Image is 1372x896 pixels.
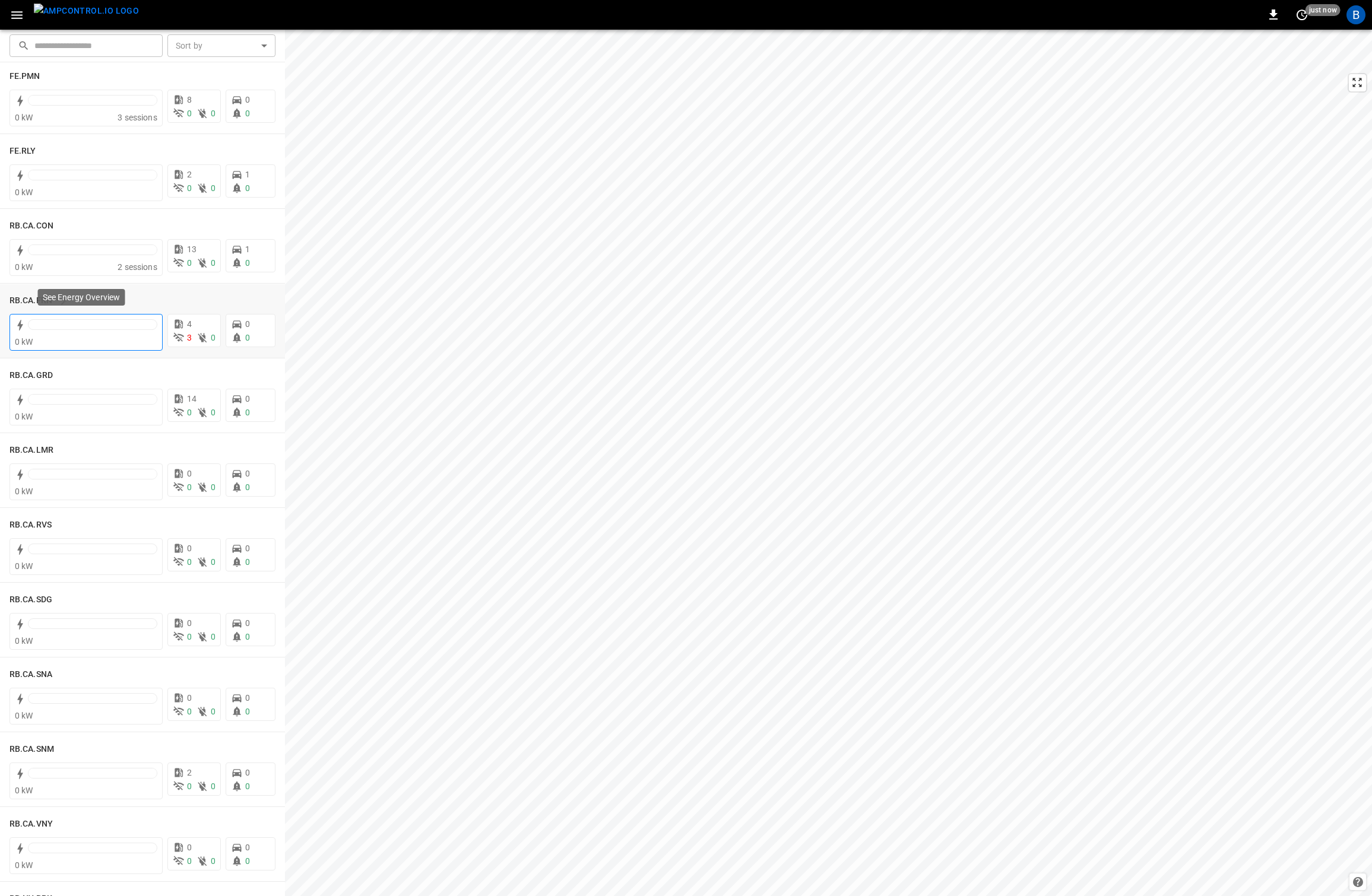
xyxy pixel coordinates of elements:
[187,95,192,104] span: 8
[245,557,250,567] span: 0
[187,856,192,866] span: 0
[9,70,40,83] h6: FE.PMN
[245,469,250,478] span: 0
[211,183,216,193] span: 0
[245,258,250,268] span: 0
[187,183,192,193] span: 0
[245,768,250,777] span: 0
[245,693,250,703] span: 0
[245,109,250,118] span: 0
[187,768,192,777] span: 2
[187,394,197,403] span: 14
[211,258,216,268] span: 0
[187,109,192,118] span: 0
[187,244,197,254] span: 13
[9,369,53,382] h6: RB.CA.GRD
[211,333,216,342] span: 0
[187,333,192,342] span: 3
[9,593,52,606] h6: RB.CA.SDG
[118,113,157,122] span: 3 sessions
[245,394,250,403] span: 0
[187,258,192,268] span: 0
[15,561,33,571] span: 0 kW
[211,482,216,492] span: 0
[9,818,53,831] h6: RB.CA.VNY
[15,711,33,720] span: 0 kW
[9,145,36,158] h6: FE.RLY
[9,668,52,681] h6: RB.CA.SNA
[15,786,33,795] span: 0 kW
[187,632,192,641] span: 0
[211,557,216,567] span: 0
[15,412,33,421] span: 0 kW
[187,781,192,791] span: 0
[15,337,33,347] span: 0 kW
[245,319,250,329] span: 0
[118,262,157,272] span: 2 sessions
[187,408,192,417] span: 0
[15,188,33,197] span: 0 kW
[245,781,250,791] span: 0
[245,544,250,553] span: 0
[187,843,192,852] span: 0
[187,469,192,478] span: 0
[15,860,33,870] span: 0 kW
[211,707,216,716] span: 0
[245,632,250,641] span: 0
[9,519,52,532] h6: RB.CA.RVS
[245,170,250,179] span: 1
[245,843,250,852] span: 0
[245,856,250,866] span: 0
[245,482,250,492] span: 0
[211,109,216,118] span: 0
[245,183,250,193] span: 0
[245,333,250,342] span: 0
[187,693,192,703] span: 0
[1306,4,1341,16] span: just now
[43,291,121,303] p: See Energy Overview
[15,636,33,646] span: 0 kW
[211,408,216,417] span: 0
[245,95,250,104] span: 0
[187,557,192,567] span: 0
[211,856,216,866] span: 0
[285,30,1372,896] canvas: Map
[1346,5,1365,24] div: profile-icon
[15,113,33,122] span: 0 kW
[187,544,192,553] span: 0
[9,743,54,756] h6: RB.CA.SNM
[9,294,52,307] h6: RB.CA.FRN
[34,4,139,18] img: ampcontrol.io logo
[187,618,192,628] span: 0
[245,408,250,417] span: 0
[15,262,33,272] span: 0 kW
[211,781,216,791] span: 0
[9,444,53,457] h6: RB.CA.LMR
[187,170,192,179] span: 2
[9,220,53,233] h6: RB.CA.CON
[245,244,250,254] span: 1
[187,319,192,329] span: 4
[187,482,192,492] span: 0
[15,487,33,496] span: 0 kW
[211,632,216,641] span: 0
[245,707,250,716] span: 0
[245,618,250,628] span: 0
[1292,5,1311,24] button: set refresh interval
[187,707,192,716] span: 0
